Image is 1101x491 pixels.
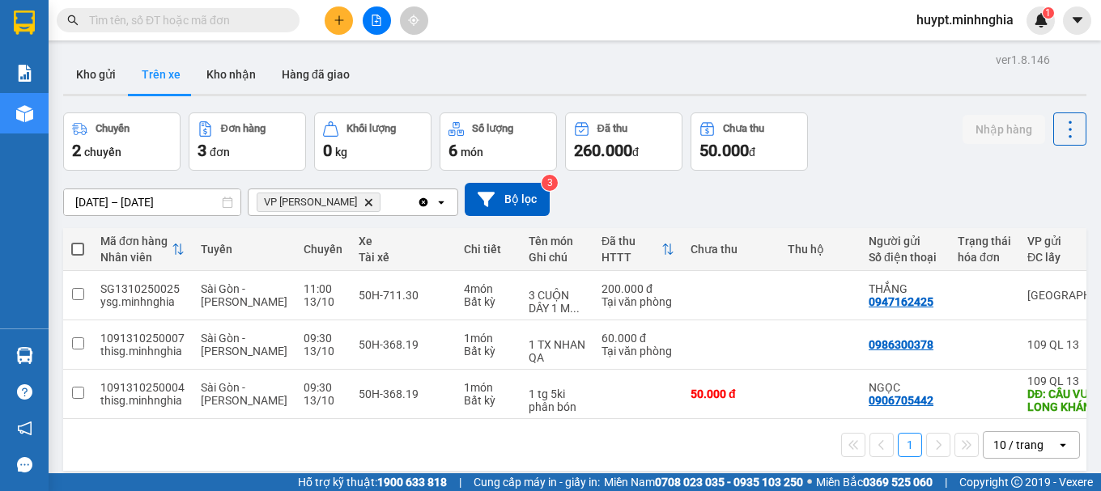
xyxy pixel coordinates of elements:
[807,479,812,485] span: ⚪️
[869,338,933,351] div: 0986300378
[474,473,600,491] span: Cung cấp máy in - giấy in:
[898,433,922,457] button: 1
[632,146,639,159] span: đ
[464,282,512,295] div: 4 món
[602,251,661,264] div: HTTT
[100,332,185,345] div: 1091310250007
[298,473,447,491] span: Hỗ trợ kỹ thuật:
[529,338,585,364] div: 1 TX NHAN QA
[435,196,448,209] svg: open
[304,332,342,345] div: 09:30
[17,384,32,400] span: question-circle
[963,115,1045,144] button: Nhập hàng
[565,112,682,171] button: Đã thu260.000đ
[16,347,33,364] img: warehouse-icon
[542,175,558,191] sup: 3
[100,295,185,308] div: ysg.minhnghia
[14,11,35,35] img: logo-vxr
[201,332,287,358] span: Sài Gòn - [PERSON_NAME]
[63,55,129,94] button: Kho gửi
[1045,7,1051,19] span: 1
[529,387,585,413] div: 1 tg 5ki phân bón
[84,146,121,159] span: chuyến
[198,141,206,160] span: 3
[334,15,345,26] span: plus
[417,196,430,209] svg: Clear all
[16,105,33,122] img: warehouse-icon
[63,112,181,171] button: Chuyến2chuyến
[257,193,380,212] span: VP Phan Thiết, close by backspace
[17,421,32,436] span: notification
[869,295,933,308] div: 0947162425
[64,189,240,215] input: Select a date range.
[472,123,513,134] div: Số lượng
[325,6,353,35] button: plus
[304,381,342,394] div: 09:30
[723,123,764,134] div: Chưa thu
[92,228,193,271] th: Toggle SortBy
[371,15,382,26] span: file-add
[958,251,1011,264] div: hóa đơn
[996,51,1050,69] div: ver 1.8.146
[529,235,585,248] div: Tên món
[464,295,512,308] div: Bất kỳ
[574,141,632,160] span: 260.000
[570,302,580,315] span: ...
[189,112,306,171] button: Đơn hàng3đơn
[264,196,357,209] span: VP Phan Thiết
[593,228,682,271] th: Toggle SortBy
[448,141,457,160] span: 6
[602,282,674,295] div: 200.000 đ
[1063,6,1091,35] button: caret-down
[602,332,674,345] div: 60.000 đ
[691,112,808,171] button: Chưa thu50.000đ
[100,394,185,407] div: thisg.minhnghia
[699,141,749,160] span: 50.000
[96,123,130,134] div: Chuyến
[210,146,230,159] span: đơn
[304,282,342,295] div: 11:00
[221,123,266,134] div: Đơn hàng
[602,345,674,358] div: Tại văn phòng
[359,235,448,248] div: Xe
[346,123,396,134] div: Khối lượng
[749,146,755,159] span: đ
[100,235,172,248] div: Mã đơn hàng
[1070,13,1085,28] span: caret-down
[363,197,373,207] svg: Delete
[464,394,512,407] div: Bất kỳ
[788,243,852,256] div: Thu hộ
[100,251,172,264] div: Nhân viên
[201,381,287,407] span: Sài Gòn - [PERSON_NAME]
[100,345,185,358] div: thisg.minhnghia
[958,235,1011,248] div: Trạng thái
[304,243,342,256] div: Chuyến
[400,6,428,35] button: aim
[816,473,933,491] span: Miền Bắc
[529,251,585,264] div: Ghi chú
[602,295,674,308] div: Tại văn phòng
[602,235,661,248] div: Đã thu
[529,289,585,315] div: 3 CUỘN DÂY 1 MÁY CẮT
[314,112,431,171] button: Khối lượng0kg
[335,146,347,159] span: kg
[1056,438,1069,451] svg: open
[129,55,193,94] button: Trên xe
[461,146,483,159] span: món
[16,65,33,82] img: solution-icon
[304,345,342,358] div: 13/10
[201,282,287,308] span: Sài Gòn - [PERSON_NAME]
[945,473,947,491] span: |
[604,473,803,491] span: Miền Nam
[903,10,1027,30] span: huypt.minhnghia
[304,394,342,407] div: 13/10
[100,381,185,394] div: 1091310250004
[869,282,942,295] div: THẮNG
[655,476,803,489] strong: 0708 023 035 - 0935 103 250
[377,476,447,489] strong: 1900 633 818
[100,282,185,295] div: SG1310250025
[597,123,627,134] div: Đã thu
[993,437,1044,453] div: 10 / trang
[359,289,448,302] div: 50H-711.30
[89,11,280,29] input: Tìm tên, số ĐT hoặc mã đơn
